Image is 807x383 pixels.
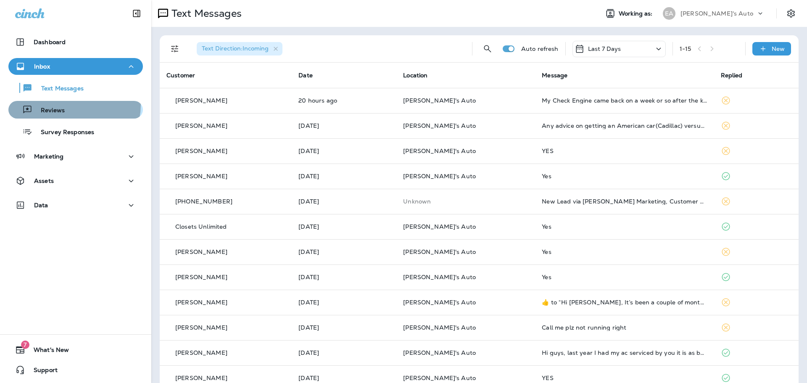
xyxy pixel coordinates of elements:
div: YES [542,375,707,381]
div: Yes [542,248,707,255]
p: Assets [34,177,54,184]
p: [PERSON_NAME] [175,148,227,154]
div: YES [542,148,707,154]
div: 1 - 15 [680,45,691,52]
p: Auto refresh [521,45,559,52]
span: What's New [25,346,69,357]
button: Search Messages [479,40,496,57]
div: Yes [542,223,707,230]
span: [PERSON_NAME]'s Auto [403,97,476,104]
span: Location [403,71,427,79]
p: [PERSON_NAME] [175,248,227,255]
button: Inbox [8,58,143,75]
p: [PERSON_NAME]'s Auto [680,10,753,17]
button: Filters [166,40,183,57]
p: Sep 2, 2025 08:19 AM [298,198,390,205]
button: Data [8,197,143,214]
p: Aug 28, 2025 04:25 PM [298,349,390,356]
p: Text Messages [33,85,84,93]
span: Text Direction : Incoming [202,45,269,52]
div: Any advice on getting an American car(Cadillac) versus Japanese. Are parts for American car more ... [542,122,707,129]
p: Marketing [34,153,63,160]
p: [PERSON_NAME] [175,299,227,306]
p: [PERSON_NAME] [175,324,227,331]
span: Working as: [619,10,654,17]
p: [PERSON_NAME] [175,122,227,129]
p: Sep 1, 2025 11:14 AM [298,274,390,280]
div: New Lead via Merrick Marketing, Customer Name: Martin B., Contact info: Masked phone number avail... [542,198,707,205]
p: Aug 30, 2025 05:52 PM [298,324,390,331]
p: Dashboard [34,39,66,45]
p: Reviews [32,107,65,115]
span: Support [25,367,58,377]
span: 7 [21,341,29,349]
p: Last 7 Days [588,45,621,52]
button: 7What's New [8,341,143,358]
p: [PHONE_NUMBER] [175,198,232,205]
p: Sep 2, 2025 11:27 AM [298,173,390,180]
div: Yes [542,274,707,280]
span: [PERSON_NAME]'s Auto [403,147,476,155]
p: Sep 3, 2025 11:26 AM [298,97,390,104]
p: Closets Unlimited [175,223,227,230]
button: Marketing [8,148,143,165]
p: Text Messages [168,7,242,20]
p: Data [34,202,48,209]
p: [PERSON_NAME] [175,375,227,381]
button: Collapse Sidebar [125,5,148,22]
span: [PERSON_NAME]'s Auto [403,273,476,281]
span: [PERSON_NAME]'s Auto [403,172,476,180]
div: Hi guys, last year I had my ac serviced by you it is as bad now as it has ever been [542,349,707,356]
span: [PERSON_NAME]'s Auto [403,248,476,256]
p: [PERSON_NAME] [175,173,227,180]
span: Message [542,71,567,79]
p: Aug 31, 2025 08:00 AM [298,299,390,306]
p: Survey Responses [32,129,94,137]
button: Text Messages [8,79,143,97]
span: Replied [721,71,743,79]
span: [PERSON_NAME]'s Auto [403,122,476,129]
p: Sep 1, 2025 05:54 PM [298,223,390,230]
button: Settings [783,6,799,21]
p: Sep 1, 2025 11:16 AM [298,248,390,255]
div: ​👍​ to “ Hi Joseph, It’s been a couple of months since we serviced your 2011 Kia Soul at Evan's A... [542,299,707,306]
div: EA [663,7,675,20]
button: Dashboard [8,34,143,50]
span: [PERSON_NAME]'s Auto [403,349,476,357]
p: [PERSON_NAME] [175,97,227,104]
span: Customer [166,71,195,79]
p: Sep 2, 2025 01:39 PM [298,148,390,154]
div: Yes [542,173,707,180]
p: New [772,45,785,52]
button: Assets [8,172,143,189]
span: [PERSON_NAME]'s Auto [403,223,476,230]
span: Date [298,71,313,79]
button: Survey Responses [8,123,143,140]
div: My Check Engine came back on a week or so after the knock sensor was replaced. Everything seems t... [542,97,707,104]
div: Call me plz not running right [542,324,707,331]
span: [PERSON_NAME]'s Auto [403,374,476,382]
span: [PERSON_NAME]'s Auto [403,298,476,306]
button: Support [8,362,143,378]
p: [PERSON_NAME] [175,349,227,356]
p: Sep 3, 2025 05:35 AM [298,122,390,129]
p: [PERSON_NAME] [175,274,227,280]
p: Inbox [34,63,50,70]
p: This customer does not have a last location and the phone number they messaged is not assigned to... [403,198,528,205]
div: Text Direction:Incoming [197,42,282,55]
button: Reviews [8,101,143,119]
span: [PERSON_NAME]'s Auto [403,324,476,331]
p: Aug 28, 2025 01:35 PM [298,375,390,381]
